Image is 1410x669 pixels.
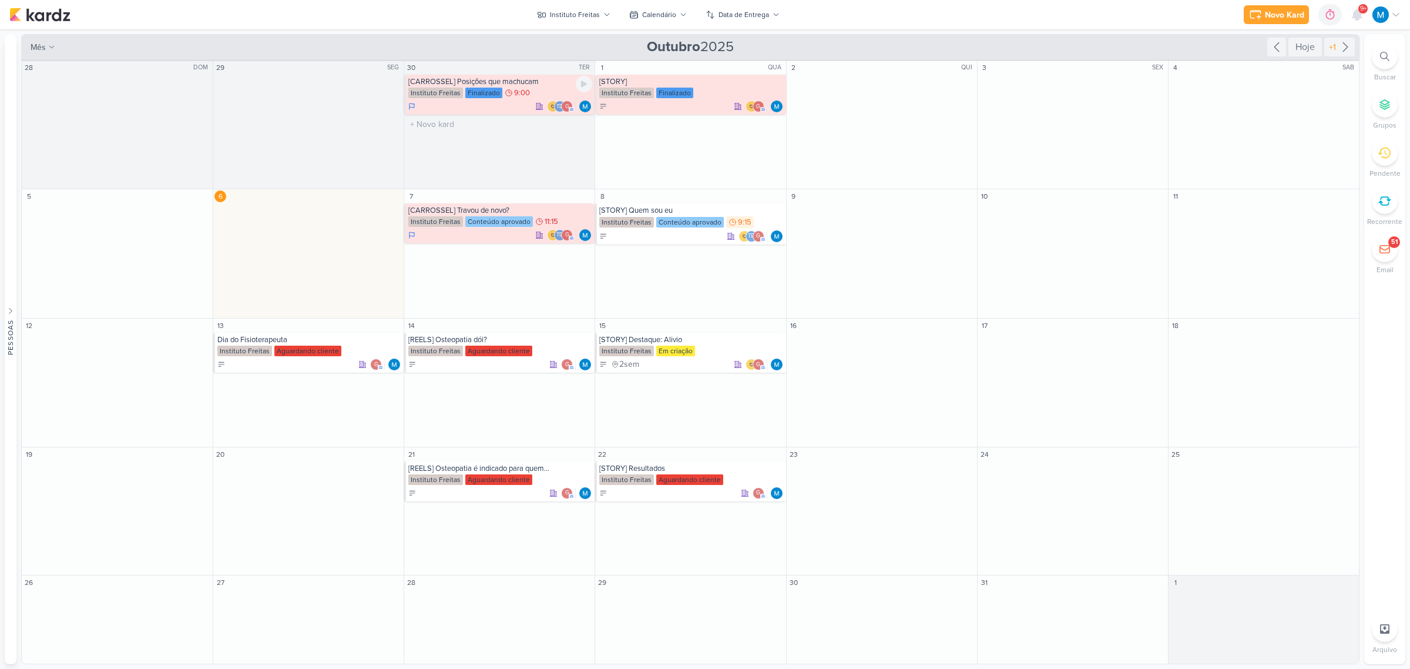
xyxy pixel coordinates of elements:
[746,230,757,242] div: Thais de carvalho
[1373,120,1396,131] p: Grupos
[579,63,593,72] div: TER
[405,449,417,460] div: 21
[656,346,695,356] div: Em criação
[599,217,654,228] div: Instituto Freitas
[274,346,341,356] div: Aguardando cliente
[556,104,563,110] p: Td
[738,230,750,242] img: IDBOX - Agência de Design
[405,577,417,588] div: 28
[1265,9,1304,21] div: Novo Kard
[1374,72,1396,82] p: Buscar
[753,359,764,370] div: giselyrlfreitas@gmail.com
[1391,238,1398,247] div: 51
[579,359,591,370] div: Responsável: MARIANA MIRANDA
[405,320,417,332] div: 14
[756,233,760,239] p: g
[561,487,573,499] div: giselyrlfreitas@gmail.com
[788,577,800,588] div: 30
[771,359,783,370] div: Responsável: MARIANA MIRANDA
[561,359,576,370] div: Colaboradores: giselyrlfreitas@gmail.com
[1170,190,1181,202] div: 11
[768,63,785,72] div: QUA
[23,577,35,588] div: 26
[556,232,563,238] p: Td
[1244,5,1309,24] button: Novo Kard
[561,487,576,499] div: Colaboradores: giselyrlfreitas@gmail.com
[408,230,415,240] div: Em Andamento
[596,577,608,588] div: 29
[465,346,532,356] div: Aguardando cliente
[788,62,800,73] div: 2
[771,359,783,370] img: MARIANA MIRANDA
[771,230,783,242] div: Responsável: MARIANA MIRANDA
[408,216,463,227] div: Instituto Freitas
[979,190,991,202] div: 10
[9,8,70,22] img: kardz.app
[771,487,783,499] img: MARIANA MIRANDA
[554,229,566,241] div: Thais de carvalho
[979,577,991,588] div: 31
[979,449,991,460] div: 24
[579,229,591,241] div: Responsável: MARIANA MIRANDA
[514,89,530,97] span: 9:00
[5,34,16,664] button: Pessoas
[217,360,226,369] div: A Fazer
[408,102,415,111] div: Em Andamento
[1372,6,1389,23] img: MARIANA MIRANDA
[599,360,607,369] div: A Fazer
[408,346,463,356] div: Instituto Freitas
[579,487,591,499] img: MARIANA MIRANDA
[217,346,272,356] div: Instituto Freitas
[214,320,226,332] div: 13
[465,88,502,98] div: Finalizado
[599,489,607,497] div: A Fazer
[370,359,382,370] div: giselyrlfreitas@gmail.com
[771,230,783,242] img: MARIANA MIRANDA
[23,62,35,73] div: 28
[619,360,639,369] span: 2sem
[596,62,608,73] div: 1
[753,487,767,499] div: Colaboradores: giselyrlfreitas@gmail.com
[579,487,591,499] div: Responsável: MARIANA MIRANDA
[753,101,764,112] div: giselyrlfreitas@gmail.com
[596,190,608,202] div: 8
[374,362,378,368] p: g
[5,320,16,355] div: Pessoas
[599,335,783,344] div: [STORY] Destaque: Alivio
[579,229,591,241] img: MARIANA MIRANDA
[656,474,723,485] div: Aguardando cliente
[979,62,991,73] div: 3
[746,359,767,370] div: Colaboradores: IDBOX - Agência de Design, giselyrlfreitas@gmail.com
[561,101,573,112] div: giselyrlfreitas@gmail.com
[388,359,400,370] div: Responsável: MARIANA MIRANDA
[961,63,976,72] div: QUI
[738,230,767,242] div: Colaboradores: IDBOX - Agência de Design, Thais de carvalho, giselyrlfreitas@gmail.com
[599,206,783,215] div: [STORY] Quem sou eu
[408,335,592,344] div: [REELS] Osteopatia dói?
[545,218,558,226] span: 11:15
[771,487,783,499] div: Responsável: MARIANA MIRANDA
[596,449,608,460] div: 22
[214,62,226,73] div: 29
[788,320,800,332] div: 16
[547,101,559,112] img: IDBOX - Agência de Design
[647,38,700,55] strong: Outubro
[576,76,592,92] div: Ligar relógio
[1360,4,1367,14] span: 9+
[465,216,533,227] div: Conteúdo aprovado
[547,101,576,112] div: Colaboradores: IDBOX - Agência de Design, Thais de carvalho, giselyrlfreitas@gmail.com
[1170,62,1181,73] div: 4
[465,474,532,485] div: Aguardando cliente
[23,190,35,202] div: 5
[1364,44,1405,82] li: Ctrl + F
[746,101,767,112] div: Colaboradores: IDBOX - Agência de Design, giselyrlfreitas@gmail.com
[647,38,734,56] span: 2025
[1377,265,1394,275] p: Email
[599,77,783,86] div: [STORY]
[408,474,463,485] div: Instituto Freitas
[214,449,226,460] div: 20
[771,101,783,112] div: Responsável: MARIANA MIRANDA
[387,63,402,72] div: SEG
[596,320,608,332] div: 15
[214,577,226,588] div: 27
